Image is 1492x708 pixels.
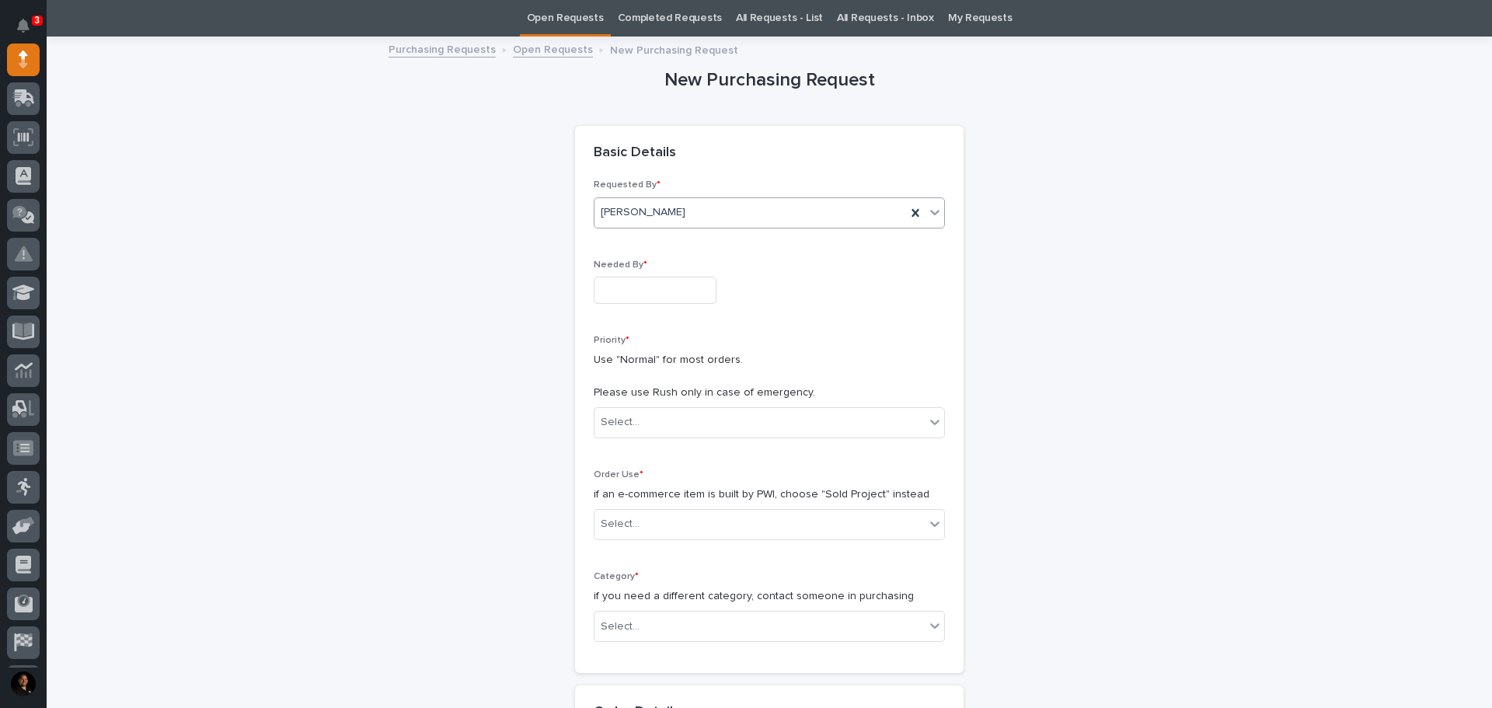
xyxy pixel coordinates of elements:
button: users-avatar [7,668,40,700]
p: if you need a different category, contact someone in purchasing [594,588,945,605]
h1: New Purchasing Request [575,69,964,92]
div: Select... [601,414,640,431]
p: 3 [34,15,40,26]
span: [PERSON_NAME] [601,204,685,221]
span: Order Use [594,470,643,480]
p: New Purchasing Request [610,40,738,58]
span: Needed By [594,260,647,270]
span: Category [594,572,639,581]
p: Use "Normal" for most orders. Please use Rush only in case of emergency. [594,352,945,400]
button: Notifications [7,9,40,42]
h2: Basic Details [594,145,676,162]
div: Select... [601,619,640,635]
div: Select... [601,516,640,532]
a: Purchasing Requests [389,40,496,58]
a: Open Requests [513,40,593,58]
p: if an e-commerce item is built by PWI, choose "Sold Project" instead [594,487,945,503]
span: Requested By [594,180,661,190]
div: Notifications3 [19,19,40,44]
span: Priority [594,336,629,345]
